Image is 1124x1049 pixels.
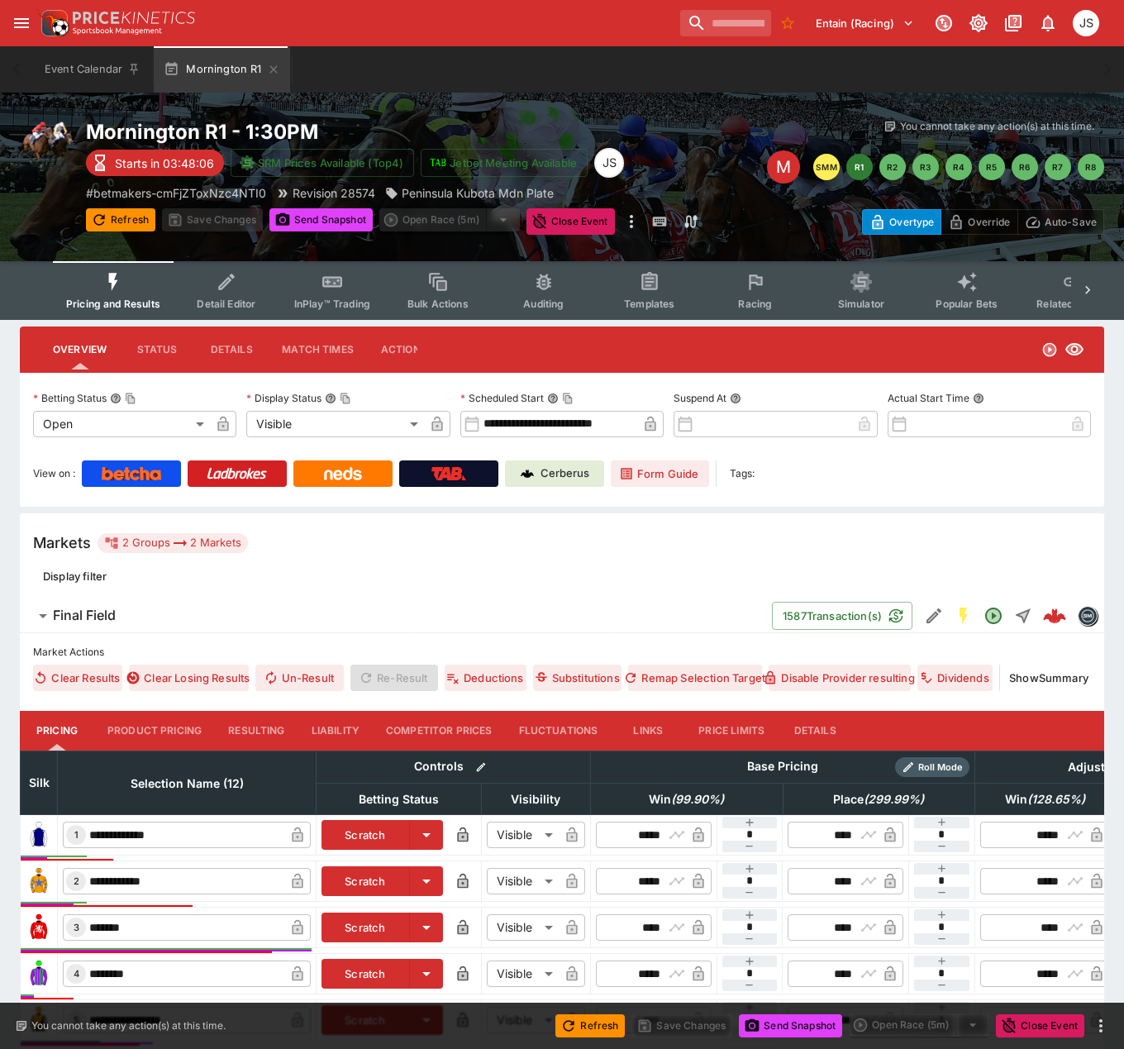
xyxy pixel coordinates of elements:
em: ( 99.90 %) [671,789,724,809]
button: Match Times [269,330,367,370]
button: Documentation [998,8,1028,38]
span: 2 [70,875,83,887]
p: You cannot take any action(s) at this time. [31,1018,226,1033]
div: John Seaton [1073,10,1099,36]
button: Resulting [215,711,298,751]
span: Related Events [1036,298,1108,310]
img: runner 1 [26,822,52,848]
img: runner 2 [26,868,52,894]
span: Detail Editor [197,298,255,310]
button: Refresh [86,208,155,231]
button: Copy To Clipboard [125,393,136,404]
button: R4 [945,154,972,180]
span: Auditing [523,298,564,310]
p: Cerberus [541,465,589,482]
img: betmakers [1079,607,1097,625]
button: more [622,208,641,235]
button: Links [611,711,685,751]
img: PriceKinetics Logo [36,7,69,40]
a: Form Guide [611,460,709,487]
button: 1587Transaction(s) [772,602,912,630]
button: John Seaton [1068,5,1104,41]
img: Neds [324,467,361,480]
p: Actual Start Time [888,391,969,405]
button: Open [979,601,1008,631]
button: Close Event [526,208,615,235]
button: Liability [298,711,373,751]
img: TabNZ [431,467,466,480]
button: R2 [879,154,906,180]
button: Substitutions [533,665,622,691]
img: runner 4 [26,961,52,987]
button: SRM Prices Available (Top4) [231,149,414,177]
div: John Seaton [594,148,624,178]
button: Override [941,209,1017,235]
button: R3 [912,154,939,180]
button: Overview [40,330,120,370]
button: Actual Start Time [973,393,984,404]
button: Overtype [862,209,941,235]
th: Silk [21,751,58,814]
span: Re-Result [350,665,437,691]
img: PriceKinetics [73,12,195,24]
button: Scratch [321,866,410,896]
h6: Final Field [53,607,116,624]
div: betmakers [1078,606,1098,626]
button: R6 [1012,154,1038,180]
button: Price Limits [685,711,778,751]
p: Auto-Save [1045,213,1097,231]
div: 2 Groups 2 Markets [104,533,241,553]
button: Refresh [555,1014,625,1037]
em: ( 299.99 %) [864,789,924,809]
button: R7 [1045,154,1071,180]
p: Scheduled Start [460,391,544,405]
img: Ladbrokes [207,467,267,480]
h5: Markets [33,533,91,552]
button: SGM Enabled [949,601,979,631]
p: Betting Status [33,391,107,405]
input: search [680,10,771,36]
label: Market Actions [33,640,1091,665]
button: Notifications [1033,8,1063,38]
div: Visible [487,868,559,894]
h2: Copy To Clipboard [86,119,680,145]
p: Override [968,213,1010,231]
div: Visible [487,822,559,848]
button: Copy To Clipboard [562,393,574,404]
em: ( 128.65 %) [1027,789,1085,809]
button: Close Event [996,1014,1084,1037]
span: Popular Bets [936,298,998,310]
img: Cerberus [521,467,534,480]
button: Competitor Prices [373,711,506,751]
span: 4 [70,968,83,980]
span: Bulk Actions [407,298,469,310]
button: more [1091,1016,1111,1036]
span: excl. Emergencies (99.90%) [631,789,742,809]
button: ShowSummary [1007,665,1091,691]
div: Peninsula Kubota Mdn Plate [385,184,554,202]
button: Event Calendar [35,46,150,93]
div: Show/hide Price Roll mode configuration. [895,757,969,777]
button: Toggle light/dark mode [964,8,993,38]
button: Suspend At [730,393,741,404]
div: 12e5fc9e-0fed-4e3e-a0af-ea30d6c5a86d [1043,604,1066,627]
div: Visible [246,411,423,437]
button: Scheduled StartCopy To Clipboard [547,393,559,404]
div: Visible [487,961,559,987]
div: split button [379,208,520,231]
svg: Open [983,606,1003,626]
button: Status [120,330,194,370]
button: Fluctuations [506,711,612,751]
button: Display StatusCopy To Clipboard [325,393,336,404]
button: Deductions [445,665,526,691]
div: Start From [862,209,1104,235]
p: Display Status [246,391,321,405]
button: Edit Detail [919,601,949,631]
th: Controls [317,751,591,783]
span: InPlay™ Trading [294,298,370,310]
button: Details [194,330,269,370]
span: Pricing and Results [66,298,160,310]
span: Templates [624,298,674,310]
button: Un-Result [255,665,344,691]
p: Suspend At [674,391,726,405]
